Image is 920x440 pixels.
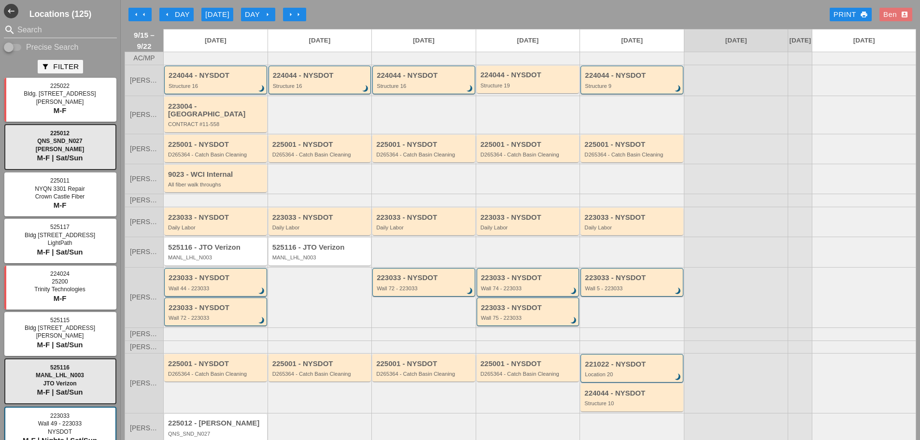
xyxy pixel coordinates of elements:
div: 225001 - NYSDOT [481,360,577,368]
div: MANL_LHL_N003 [168,255,265,260]
button: Day [241,8,275,21]
a: [DATE] [476,29,580,52]
span: 25200 [52,278,68,285]
a: [DATE] [684,29,788,52]
button: Move Back 1 Week [128,8,152,21]
span: Trinity Technologies [34,286,85,293]
span: [PERSON_NAME] [36,99,84,105]
i: brightness_3 [465,84,475,94]
span: M-F | Sat/Sun [37,248,83,256]
div: QNS_SND_N027 [168,431,265,437]
div: 223033 - NYSDOT [584,213,681,222]
a: [DATE] [372,29,476,52]
i: brightness_3 [256,84,267,94]
span: [PERSON_NAME] [130,218,158,226]
div: Structure 16 [377,83,472,89]
i: brightness_3 [568,286,579,297]
div: 225001 - NYSDOT [272,360,369,368]
div: 225001 - NYSDOT [376,141,473,149]
div: Wall 74 - 223033 [481,285,577,291]
span: QNS_SND_N027 [37,138,82,144]
a: [DATE] [788,29,812,52]
span: Bldg. [STREET_ADDRESS] [24,90,96,97]
span: AC/MP [133,55,155,62]
span: 225012 [50,130,70,137]
span: [PERSON_NAME] [130,380,158,387]
div: D265364 - Catch Basin Cleaning [376,152,473,157]
a: Print [830,8,872,21]
div: Structure 9 [585,83,680,89]
span: Crown Castle Fiber [35,193,85,200]
i: brightness_3 [673,372,683,383]
div: Structure 19 [481,83,577,88]
div: Enable Precise search to match search terms exactly. [4,42,117,53]
div: Filter [42,61,79,72]
div: Wall 75 - 223033 [481,315,577,321]
div: Daily Labor [168,225,265,230]
div: D265364 - Catch Basin Cleaning [376,371,473,377]
div: D265364 - Catch Basin Cleaning [584,152,681,157]
span: Wall 49 - 223033 [38,420,82,427]
div: 225001 - NYSDOT [481,141,577,149]
div: D265364 - Catch Basin Cleaning [481,371,577,377]
i: brightness_3 [568,315,579,326]
div: D265364 - Catch Basin Cleaning [168,371,265,377]
i: brightness_3 [256,286,267,297]
span: [PERSON_NAME] [130,425,158,432]
span: [PERSON_NAME] [130,111,158,118]
span: M-F | Sat/Sun [37,341,83,349]
button: [DATE] [201,8,233,21]
i: west [4,4,18,18]
span: [PERSON_NAME] [130,77,158,84]
a: [DATE] [164,29,268,52]
div: 225001 - NYSDOT [168,360,265,368]
span: 525116 [50,364,70,371]
div: 221022 - NYSDOT [585,360,680,369]
div: Location 20 [585,371,680,377]
button: Shrink Sidebar [4,4,18,18]
div: 225001 - NYSDOT [272,141,369,149]
div: 223033 - NYSDOT [585,274,680,282]
div: 223033 - NYSDOT [376,213,473,222]
span: Bldg [STREET_ADDRESS] [25,325,95,331]
span: M-F [54,294,67,302]
i: arrow_right [295,11,302,18]
div: Ben [883,9,908,20]
div: D265364 - Catch Basin Cleaning [272,371,369,377]
span: Bldg [STREET_ADDRESS] [25,232,95,239]
div: 223033 - NYSDOT [377,274,472,282]
div: Daily Labor [376,225,473,230]
span: 525115 [50,317,70,324]
button: Move Ahead 1 Week [283,8,306,21]
button: Ben [879,8,912,21]
div: 223033 - NYSDOT [481,213,577,222]
div: 525116 - JTO Verizon [168,243,265,252]
div: 225001 - NYSDOT [584,141,681,149]
i: brightness_3 [673,286,683,297]
div: [DATE] [205,9,229,20]
input: Search [17,22,103,38]
div: 224044 - NYSDOT [377,71,472,80]
div: Wall 44 - 223033 [169,285,264,291]
div: Structure 16 [169,83,264,89]
i: print [860,11,868,18]
i: arrow_left [132,11,140,18]
div: 223033 - NYSDOT [481,274,577,282]
span: [PERSON_NAME] [130,175,158,183]
i: arrow_right [287,11,295,18]
div: 223033 - NYSDOT [272,213,369,222]
div: D265364 - Catch Basin Cleaning [481,152,577,157]
div: 225012 - [PERSON_NAME] [168,419,265,427]
span: LightPath [48,240,72,246]
div: 224044 - NYSDOT [273,71,368,80]
span: M-F [54,106,67,114]
span: 223033 [50,412,70,419]
span: NYSDOT [48,428,72,435]
div: 224044 - NYSDOT [481,71,577,79]
a: [DATE] [812,29,916,52]
div: 223033 - NYSDOT [481,304,577,312]
div: Structure 16 [273,83,368,89]
div: 225001 - NYSDOT [376,360,473,368]
div: Structure 10 [584,400,681,406]
div: 223004 - [GEOGRAPHIC_DATA] [168,102,265,118]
